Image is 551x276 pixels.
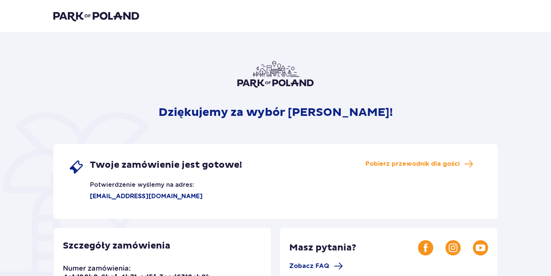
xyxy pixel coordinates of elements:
span: Twoje zamówienie jest gotowe! [90,159,242,171]
p: Numer zamówienia: [63,264,131,273]
p: [EMAIL_ADDRESS][DOMAIN_NAME] [69,192,203,201]
img: Park of Poland logo [237,61,314,88]
img: Park of Poland logo [53,11,139,21]
p: Potwierdzenie wyślemy na adres: [69,175,194,189]
img: single ticket icon [69,159,84,175]
img: Youtube [473,240,488,255]
p: Dziękujemy za wybór [PERSON_NAME]! [159,105,393,120]
p: Szczegóły zamówienia [63,240,170,252]
a: Pobierz przewodnik dla gości [365,159,473,168]
a: Zobacz FAQ [289,262,343,271]
span: Zobacz FAQ [289,262,329,270]
p: Masz pytania? [289,242,418,254]
img: Facebook [418,240,433,255]
img: Instagram [445,240,461,255]
span: Pobierz przewodnik dla gości [365,160,460,168]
